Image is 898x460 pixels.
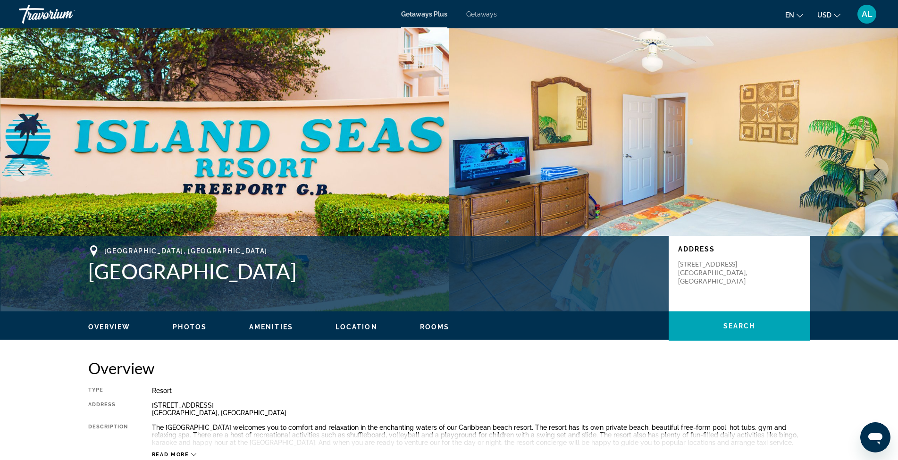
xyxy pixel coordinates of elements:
div: [STREET_ADDRESS] [GEOGRAPHIC_DATA], [GEOGRAPHIC_DATA] [152,401,810,417]
h2: Overview [88,359,810,377]
div: Resort [152,387,810,394]
button: Next image [865,158,889,182]
span: USD [817,11,831,19]
button: Search [669,311,810,341]
a: Getaways [466,10,497,18]
button: Read more [152,451,197,458]
button: Change currency [817,8,840,22]
p: Address [678,245,801,253]
h1: [GEOGRAPHIC_DATA] [88,259,659,284]
button: User Menu [855,4,879,24]
div: Type [88,387,128,394]
a: Travorium [19,2,113,26]
span: [GEOGRAPHIC_DATA], [GEOGRAPHIC_DATA] [104,247,268,255]
iframe: Button to launch messaging window [860,422,890,452]
div: Address [88,401,128,417]
button: Previous image [9,158,33,182]
p: [STREET_ADDRESS] [GEOGRAPHIC_DATA], [GEOGRAPHIC_DATA] [678,260,754,285]
button: Overview [88,323,131,331]
span: AL [862,9,873,19]
a: Getaways Plus [401,10,447,18]
span: Search [723,322,755,330]
span: en [785,11,794,19]
span: Read more [152,452,189,458]
div: The [GEOGRAPHIC_DATA] welcomes you to comfort and relaxation in the enchanting waters of our Cari... [152,424,810,446]
div: Description [88,424,128,446]
button: Photos [173,323,207,331]
button: Amenities [249,323,293,331]
button: Rooms [420,323,450,331]
button: Change language [785,8,803,22]
button: Location [336,323,378,331]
